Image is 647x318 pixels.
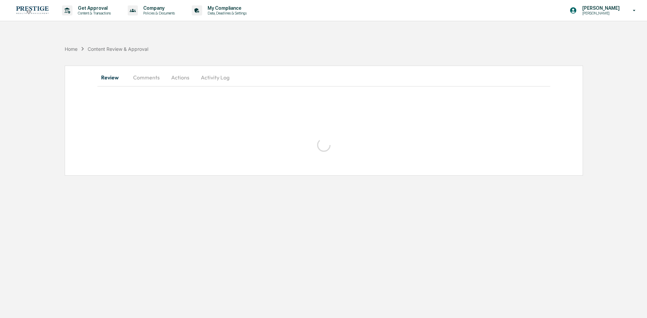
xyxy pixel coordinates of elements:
[65,46,78,52] div: Home
[72,5,114,11] p: Get Approval
[138,5,178,11] p: Company
[577,5,623,11] p: [PERSON_NAME]
[195,69,235,85] button: Activity Log
[97,69,550,85] div: secondary tabs example
[128,69,165,85] button: Comments
[138,11,178,15] p: Policies & Documents
[577,11,623,15] p: [PERSON_NAME]
[72,11,114,15] p: Content & Transactions
[16,6,49,14] img: logo
[202,11,250,15] p: Data, Deadlines & Settings
[88,46,148,52] div: Content Review & Approval
[97,69,128,85] button: Review
[165,69,195,85] button: Actions
[202,5,250,11] p: My Compliance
